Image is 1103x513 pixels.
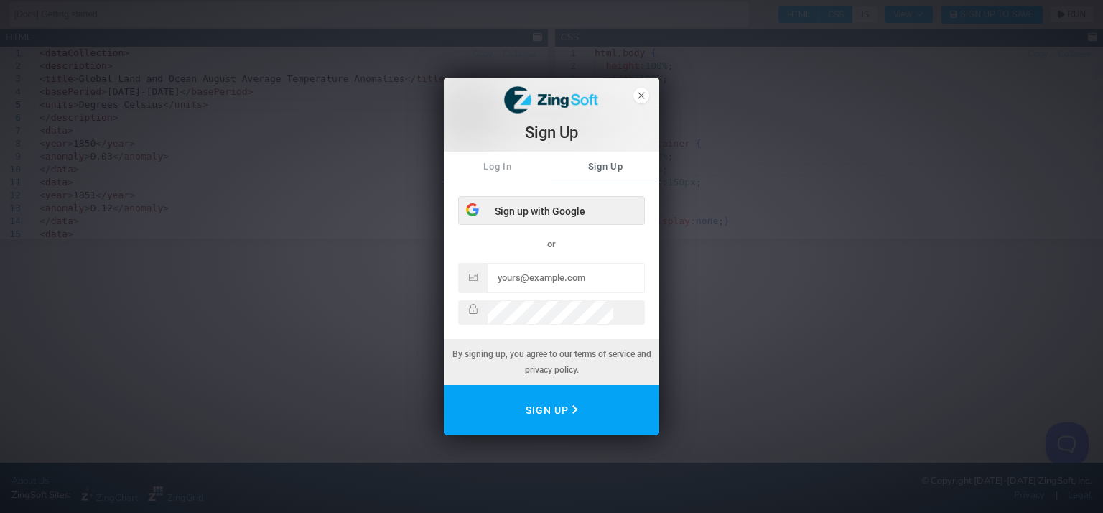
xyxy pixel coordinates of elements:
[452,349,651,375] span: By signing up, you agree to our terms of service and privacy policy.
[547,239,556,249] span: or
[444,385,659,435] button: Sign Up
[551,152,659,182] span: Sign Up
[488,264,644,292] input: Email
[444,152,551,182] a: Log In
[488,301,613,324] input: Password
[633,88,649,103] span: close
[459,197,644,226] div: Sign up with Google
[452,122,651,144] div: Sign Up
[526,395,578,425] span: Sign Up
